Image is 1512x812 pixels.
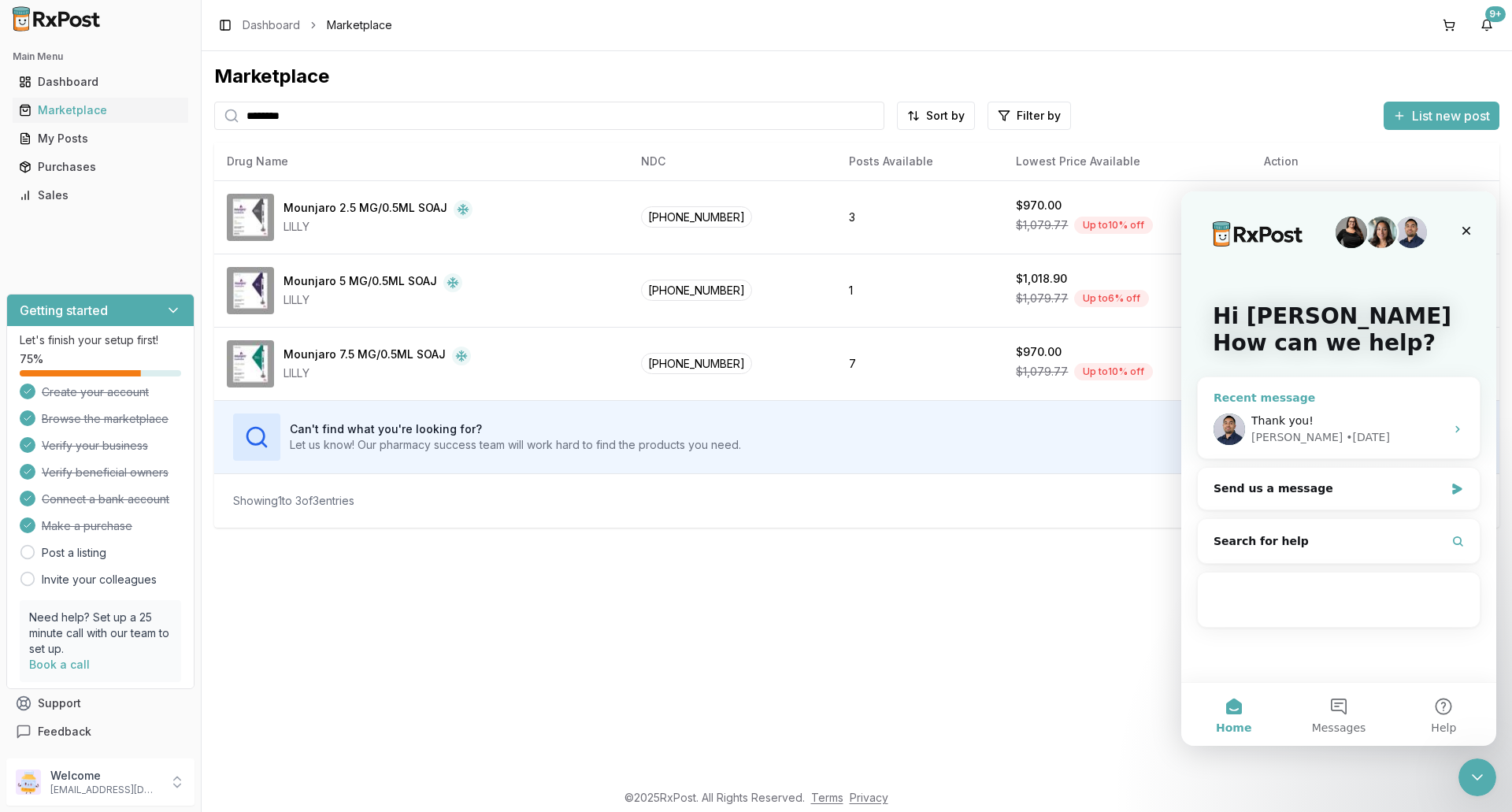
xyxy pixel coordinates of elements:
button: Dashboard [6,69,195,95]
button: My Posts [6,126,195,151]
a: Terms [811,791,843,804]
a: Invite your colleagues [42,572,157,588]
span: Browse the marketplace [42,411,169,427]
p: Let's finish your setup first! [20,332,181,348]
a: Dashboard [243,17,300,33]
nav: breadcrumb [243,17,392,33]
div: Mounjaro 7.5 MG/0.5ML SOAJ [283,347,446,365]
span: Feedback [38,724,91,740]
span: Marketplace [327,17,392,33]
th: Drug Name [214,143,628,180]
div: Purchases [19,159,182,175]
td: 3 [836,180,1003,254]
div: Mounjaro 5 MG/0.5ML SOAJ [283,273,437,292]
th: Lowest Price Available [1003,143,1251,180]
div: Up to 6 % off [1074,290,1149,307]
th: Action [1251,143,1499,180]
img: Mounjaro 2.5 MG/0.5ML SOAJ [227,194,274,241]
div: Up to 10 % off [1074,363,1153,380]
span: Create your account [42,384,149,400]
div: $970.00 [1016,198,1062,213]
span: 75 % [20,351,43,367]
button: Feedback [6,717,195,746]
span: Make a purchase [42,518,132,534]
button: Purchases [6,154,195,180]
img: RxPost Logo [6,6,107,32]
span: [PHONE_NUMBER] [641,206,752,228]
a: List new post [1384,109,1499,125]
h3: Can't find what you're looking for? [290,421,741,437]
p: Need help? Set up a 25 minute call with our team to set up. [29,610,172,657]
img: Mounjaro 5 MG/0.5ML SOAJ [227,267,274,314]
td: 7 [836,327,1003,400]
a: Privacy [850,791,888,804]
span: List new post [1412,106,1490,125]
span: $1,079.77 [1016,291,1068,306]
td: 1 [836,254,1003,327]
span: $1,079.77 [1016,364,1068,380]
span: Verify your business [42,438,148,454]
button: Sort by [897,102,975,130]
th: Posts Available [836,143,1003,180]
div: 9+ [1485,6,1506,22]
span: Verify beneficial owners [42,465,169,480]
div: $1,018.90 [1016,271,1067,287]
p: Welcome [50,768,160,784]
div: Marketplace [19,102,182,118]
a: My Posts [13,124,188,153]
p: [EMAIL_ADDRESS][DOMAIN_NAME] [50,784,160,796]
div: Showing 1 to 3 of 3 entries [233,493,354,509]
button: Filter by [988,102,1071,130]
div: Up to 10 % off [1074,217,1153,234]
span: [PHONE_NUMBER] [641,280,752,301]
a: Book a call [29,658,90,671]
h2: Main Menu [13,50,188,63]
th: NDC [628,143,836,180]
span: Connect a bank account [42,491,169,507]
div: LILLY [283,365,471,381]
div: Sales [19,187,182,203]
div: Dashboard [19,74,182,90]
span: Filter by [1017,108,1061,124]
p: Let us know! Our pharmacy success team will work hard to find the products you need. [290,437,741,453]
iframe: Intercom live chat [1458,758,1496,796]
a: Dashboard [13,68,188,96]
button: 9+ [1474,13,1499,38]
a: Post a listing [42,545,106,561]
div: LILLY [283,292,462,308]
span: $1,079.77 [1016,217,1068,233]
a: Marketplace [13,96,188,124]
span: [PHONE_NUMBER] [641,353,752,374]
img: Mounjaro 7.5 MG/0.5ML SOAJ [227,340,274,387]
h3: Getting started [20,301,108,320]
button: Marketplace [6,98,195,123]
div: Marketplace [214,64,1499,89]
iframe: Intercom live chat [1181,191,1496,746]
button: List new post [1384,102,1499,130]
div: My Posts [19,131,182,146]
div: Mounjaro 2.5 MG/0.5ML SOAJ [283,200,447,219]
div: LILLY [283,219,472,235]
span: Sort by [926,108,965,124]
